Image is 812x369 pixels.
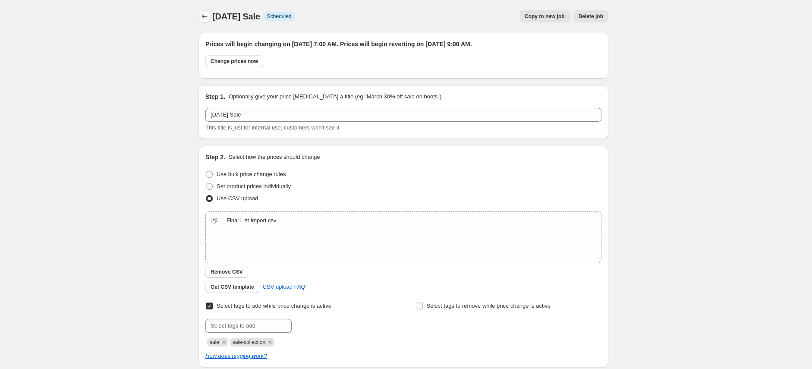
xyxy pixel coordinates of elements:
span: Copy to new job [525,13,565,20]
span: Select tags to remove while price change is active [427,303,551,309]
input: Select tags to add [205,319,292,333]
button: Get CSV template [205,281,259,293]
button: Remove CSV [205,266,248,278]
span: [DATE] Sale [212,12,260,21]
span: Remove CSV [211,268,243,275]
span: Delete job [579,13,603,20]
h2: Step 1. [205,92,225,101]
span: Change prices now [211,58,258,65]
button: Price change jobs [198,10,211,22]
span: Set product prices individually [217,183,291,189]
span: Use bulk price change rules [217,171,286,177]
h2: Step 2. [205,153,225,161]
input: 30% off holiday sale [205,108,601,122]
span: CSV upload FAQ [263,283,305,291]
button: Change prices now [205,55,263,67]
span: Scheduled [267,13,292,20]
span: Use CSV upload [217,195,258,202]
a: CSV upload FAQ [258,280,311,294]
div: Final List Import.csv [227,216,277,225]
button: Remove sale-collection [266,338,274,346]
p: Select how the prices should change [229,153,320,161]
p: Optionally give your price [MEDICAL_DATA] a title (eg "March 30% off sale on boots") [229,92,441,101]
span: This title is just for internal use, customers won't see it [205,124,339,131]
span: sale-collection [233,339,265,345]
span: Get CSV template [211,284,254,290]
a: How does tagging work? [205,353,267,359]
span: Select tags to add while price change is active [217,303,331,309]
h2: Prices will begin changing on [DATE] 7:00 AM. Prices will begin reverting on [DATE] 9:00 AM. [205,40,601,48]
button: Copy to new job [519,10,570,22]
button: Delete job [573,10,608,22]
button: Remove sale [220,338,228,346]
span: sale [210,339,219,345]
